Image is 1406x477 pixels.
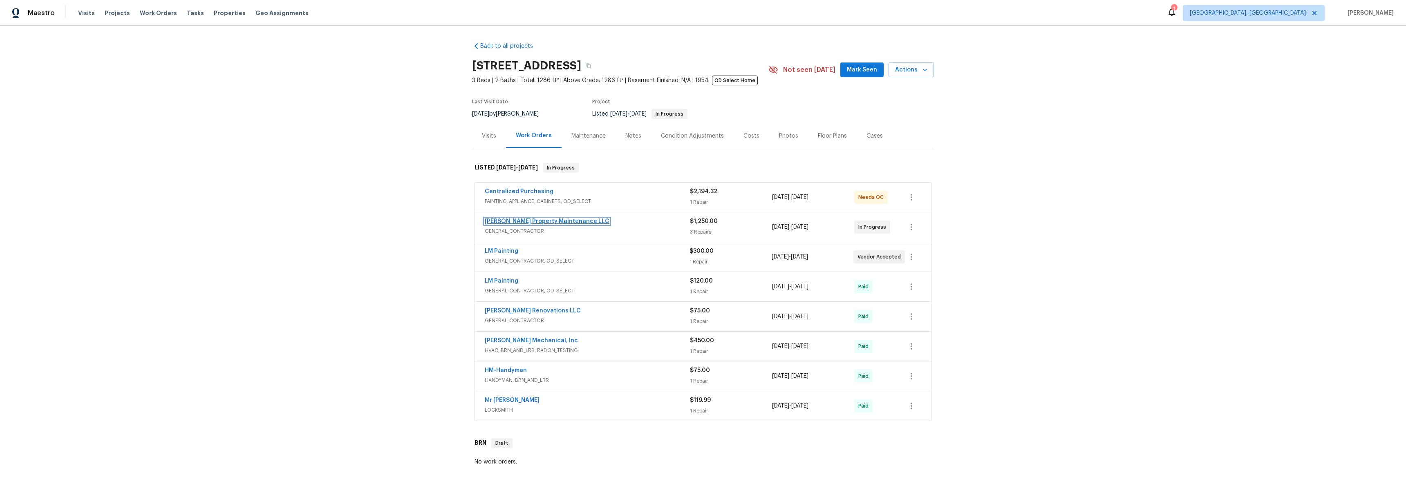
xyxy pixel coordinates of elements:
a: [PERSON_NAME] Mechanical, Inc [485,338,578,343]
div: Floor Plans [818,132,847,140]
div: Work Orders [516,132,552,140]
span: $119.99 [690,397,711,403]
span: [DATE] [496,165,516,170]
span: GENERAL_CONTRACTOR [485,317,690,325]
span: [DATE] [791,224,808,230]
span: Paid [858,402,872,410]
span: [DATE] [610,111,627,117]
div: 3 Repairs [690,228,772,236]
span: [DATE] [791,254,808,260]
span: Tasks [187,10,204,16]
span: Paid [858,312,872,321]
span: - [772,193,808,201]
div: Maintenance [571,132,606,140]
div: by [PERSON_NAME] [472,109,549,119]
span: Paid [858,372,872,380]
span: Visits [78,9,95,17]
span: [DATE] [772,284,789,290]
span: - [772,253,808,261]
a: HM-Handyman [485,368,527,373]
span: Listed [592,111,687,117]
a: [PERSON_NAME] Property Maintenance LLC [485,218,609,224]
span: HVAC, BRN_AND_LRR, RADON_TESTING [485,346,690,354]
span: [DATE] [518,165,538,170]
span: Vendor Accepted [857,253,904,261]
span: - [772,402,808,410]
span: - [772,223,808,231]
div: LISTED [DATE]-[DATE]In Progress [472,155,934,181]
span: $75.00 [690,368,710,373]
div: No work orders. [475,458,931,466]
span: [DATE] [472,111,489,117]
span: [DATE] [772,254,789,260]
span: $75.00 [690,308,710,314]
span: [DATE] [791,314,808,319]
span: In Progress [858,223,889,231]
span: $450.00 [690,338,714,343]
span: GENERAL_CONTRACTOR, OD_SELECT [485,287,690,295]
div: 1 Repair [690,258,771,266]
div: Notes [625,132,641,140]
span: Needs QC [858,193,887,201]
span: Maestro [28,9,55,17]
span: Actions [895,65,927,75]
span: [DATE] [791,343,808,349]
h6: LISTED [475,163,538,173]
a: LM Painting [485,248,518,254]
span: GENERAL_CONTRACTOR [485,227,690,235]
span: [PERSON_NAME] [1344,9,1394,17]
div: Photos [779,132,798,140]
a: Back to all projects [472,42,551,50]
span: In Progress [544,164,578,172]
div: Cases [866,132,883,140]
span: In Progress [652,111,687,116]
span: [DATE] [772,373,789,379]
span: [DATE] [791,403,808,409]
div: 1 [1171,5,1177,13]
span: Geo Assignments [255,9,309,17]
div: 1 Repair [690,288,772,296]
span: LOCKSMITH [485,406,690,414]
span: - [496,165,538,170]
span: Paid [858,283,872,291]
a: Centralized Purchasing [485,189,553,194]
span: Mark Seen [847,65,877,75]
button: Copy Address [581,58,596,73]
span: - [772,372,808,380]
div: Visits [482,132,496,140]
span: [GEOGRAPHIC_DATA], [GEOGRAPHIC_DATA] [1190,9,1306,17]
span: $120.00 [690,278,713,284]
span: Not seen [DATE] [783,66,835,74]
h2: [STREET_ADDRESS] [472,62,581,70]
span: Work Orders [140,9,177,17]
span: HANDYMAN, BRN_AND_LRR [485,376,690,384]
span: [DATE] [791,194,808,200]
span: - [610,111,647,117]
div: 1 Repair [690,347,772,355]
a: LM Painting [485,278,518,284]
span: Draft [492,439,512,447]
span: Project [592,99,610,104]
span: 3 Beds | 2 Baths | Total: 1286 ft² | Above Grade: 1286 ft² | Basement Finished: N/A | 1954 [472,76,768,85]
div: 1 Repair [690,317,772,325]
div: Condition Adjustments [661,132,724,140]
span: [DATE] [629,111,647,117]
span: [DATE] [772,343,789,349]
span: GENERAL_CONTRACTOR, OD_SELECT [485,257,690,265]
span: [DATE] [791,284,808,290]
button: Mark Seen [840,62,884,78]
span: $2,194.32 [690,189,717,194]
span: PAINTING, APPLIANCE, CABINETS, OD_SELECT [485,197,690,205]
div: Costs [743,132,759,140]
span: Projects [105,9,130,17]
span: Properties [214,9,246,17]
span: $1,250.00 [690,218,718,224]
div: BRN Draft [472,430,934,456]
div: 1 Repair [690,198,772,206]
a: Mr [PERSON_NAME] [485,397,540,403]
button: Actions [889,62,934,78]
div: 1 Repair [690,407,772,415]
span: - [772,312,808,321]
span: [DATE] [791,373,808,379]
span: - [772,342,808,350]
